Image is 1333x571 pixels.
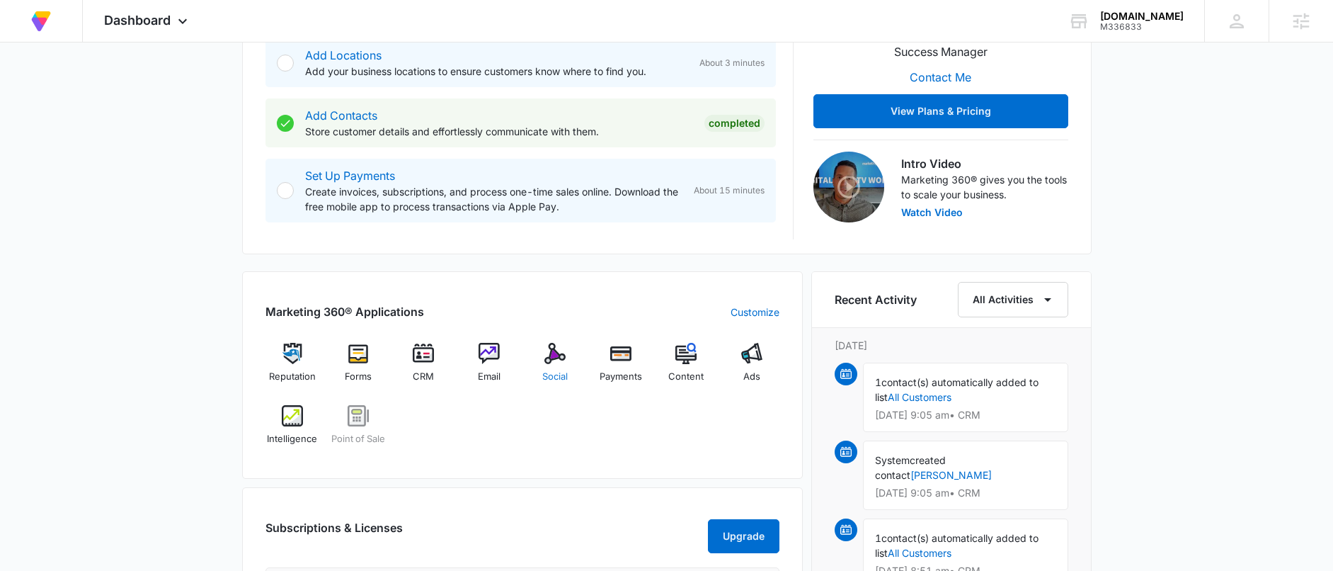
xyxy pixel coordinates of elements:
[704,115,765,132] div: Completed
[875,454,946,481] span: created contact
[305,48,382,62] a: Add Locations
[345,370,372,384] span: Forms
[104,13,171,28] span: Dashboard
[659,343,714,394] a: Content
[910,469,992,481] a: [PERSON_NAME]
[305,184,682,214] p: Create invoices, subscriptions, and process one-time sales online. Download the free mobile app t...
[835,338,1068,353] p: [DATE]
[731,305,779,320] a: Customize
[699,57,765,69] span: About 3 minutes
[896,60,985,94] button: Contact Me
[267,432,317,446] span: Intelligence
[888,547,951,559] a: All Customers
[265,405,320,456] a: Intelligence
[265,303,424,320] h2: Marketing 360® Applications
[1100,22,1184,32] div: account id
[743,370,760,384] span: Ads
[813,152,884,222] img: Intro Video
[28,9,54,34] img: Volusion
[331,432,385,446] span: Point of Sale
[269,370,316,384] span: Reputation
[875,488,1056,498] p: [DATE] 9:05 am • CRM
[265,519,403,548] h2: Subscriptions & Licenses
[875,376,1039,403] span: contact(s) automatically added to list
[875,532,1039,559] span: contact(s) automatically added to list
[331,405,385,456] a: Point of Sale
[708,519,779,553] button: Upgrade
[265,343,320,394] a: Reputation
[305,108,377,123] a: Add Contacts
[413,370,434,384] span: CRM
[835,291,917,308] h6: Recent Activity
[593,343,648,394] a: Payments
[725,343,779,394] a: Ads
[396,343,451,394] a: CRM
[305,64,688,79] p: Add your business locations to ensure customers know where to find you.
[331,343,385,394] a: Forms
[901,155,1068,172] h3: Intro Video
[901,172,1068,202] p: Marketing 360® gives you the tools to scale your business.
[542,370,568,384] span: Social
[901,208,963,217] button: Watch Video
[1100,11,1184,22] div: account name
[668,370,704,384] span: Content
[305,124,693,139] p: Store customer details and effortlessly communicate with them.
[894,43,988,60] p: Success Manager
[478,370,500,384] span: Email
[694,184,765,197] span: About 15 minutes
[600,370,642,384] span: Payments
[875,532,881,544] span: 1
[875,410,1056,420] p: [DATE] 9:05 am • CRM
[462,343,517,394] a: Email
[813,94,1068,128] button: View Plans & Pricing
[875,376,881,388] span: 1
[958,282,1068,317] button: All Activities
[888,391,951,403] a: All Customers
[528,343,583,394] a: Social
[875,454,910,466] span: System
[305,169,395,183] a: Set Up Payments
